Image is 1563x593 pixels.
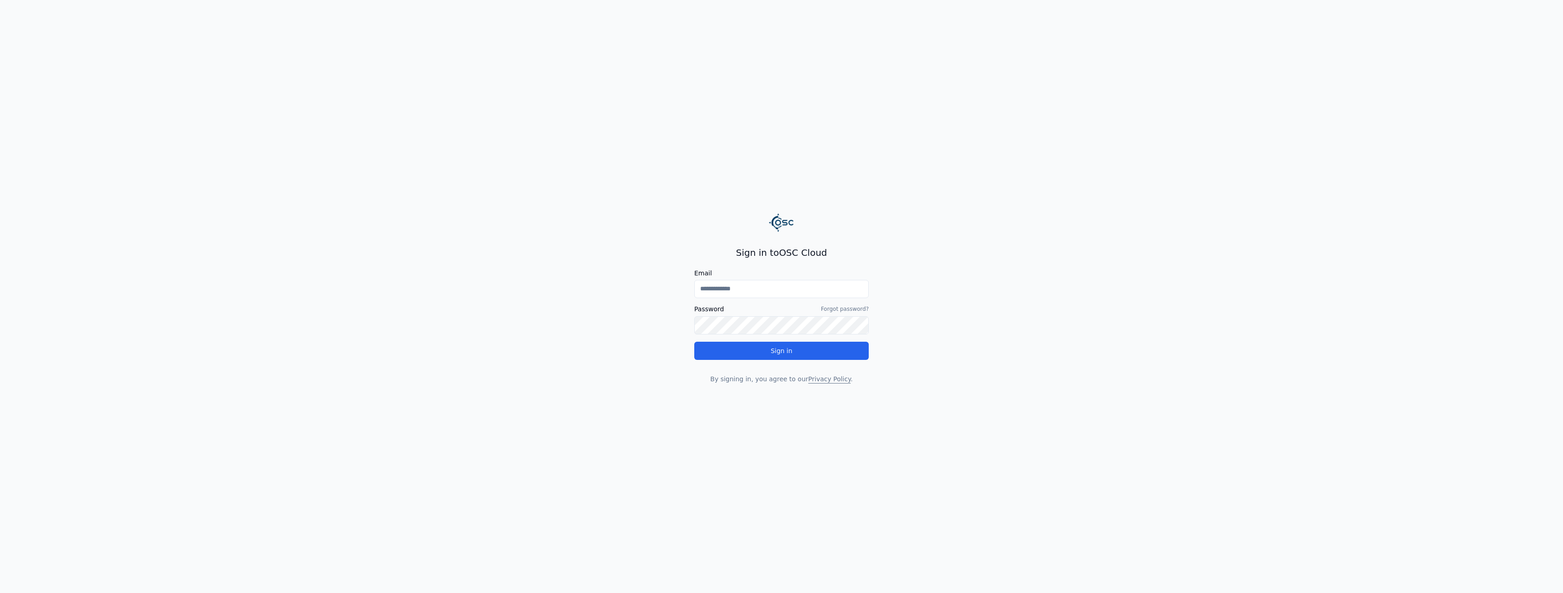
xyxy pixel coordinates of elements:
[694,270,869,276] label: Email
[821,305,869,313] a: Forgot password?
[694,306,724,312] label: Password
[694,374,869,384] p: By signing in, you agree to our .
[694,246,869,259] h2: Sign in to OSC Cloud
[808,375,851,383] a: Privacy Policy
[694,342,869,360] button: Sign in
[769,210,794,235] img: Logo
